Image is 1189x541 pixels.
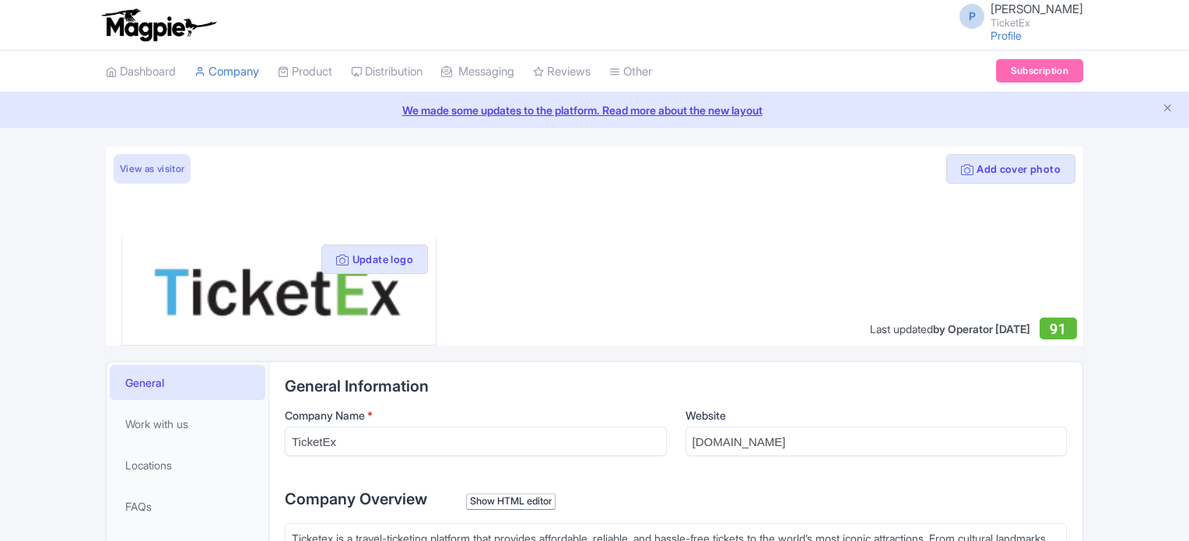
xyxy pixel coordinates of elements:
span: Website [686,409,726,422]
span: P [959,4,984,29]
span: General [125,374,164,391]
span: [PERSON_NAME] [991,2,1083,16]
a: Messaging [441,51,514,93]
img: ioztqgu4eomieysq1tjx.png [153,249,404,332]
span: by Operator [DATE] [933,322,1030,335]
button: Update logo [321,244,428,274]
a: Dashboard [106,51,176,93]
a: Profile [991,29,1022,42]
a: Other [609,51,652,93]
a: Distribution [351,51,423,93]
span: FAQs [125,498,152,515]
a: Company [195,51,259,93]
a: FAQs [110,489,265,524]
a: Reviews [533,51,591,93]
a: P [PERSON_NAME] TicketEx [950,3,1083,28]
span: Company Overview [285,490,427,508]
button: Close announcement [1162,100,1173,118]
span: Company Name [285,409,365,422]
a: Product [278,51,332,93]
a: Subscription [996,59,1083,83]
a: Work with us [110,406,265,441]
a: We made some updates to the platform. Read more about the new layout [9,102,1180,118]
button: Add cover photo [946,154,1075,184]
h2: General Information [285,378,1067,395]
span: 91 [1050,321,1066,337]
a: Locations [110,448,265,483]
div: Last updated [870,321,1030,337]
span: Locations [125,457,172,473]
a: View as visitor [114,154,191,184]
a: General [110,365,265,400]
img: logo-ab69f6fb50320c5b225c76a69d11143b.png [98,8,219,42]
span: Work with us [125,416,188,432]
div: Show HTML editor [466,494,556,510]
small: TicketEx [991,18,1083,28]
